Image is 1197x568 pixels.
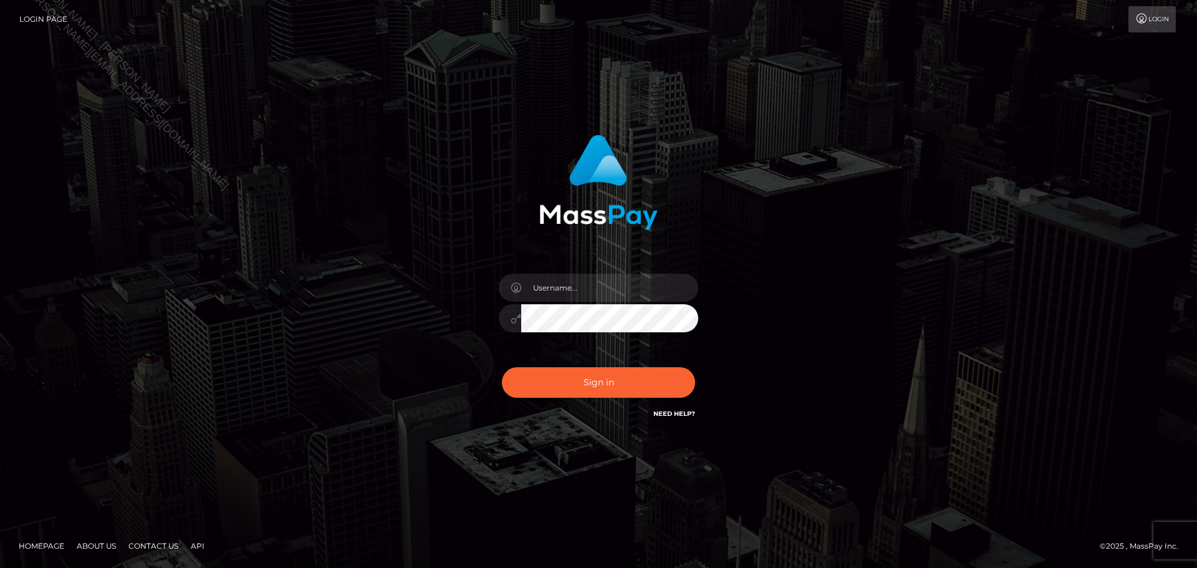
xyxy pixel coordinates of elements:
[72,536,121,556] a: About Us
[521,274,698,302] input: Username...
[19,6,67,32] a: Login Page
[123,536,183,556] a: Contact Us
[14,536,69,556] a: Homepage
[1128,6,1176,32] a: Login
[653,410,695,418] a: Need Help?
[539,135,658,230] img: MassPay Login
[1100,539,1188,553] div: © 2025 , MassPay Inc.
[186,536,209,556] a: API
[502,367,695,398] button: Sign in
